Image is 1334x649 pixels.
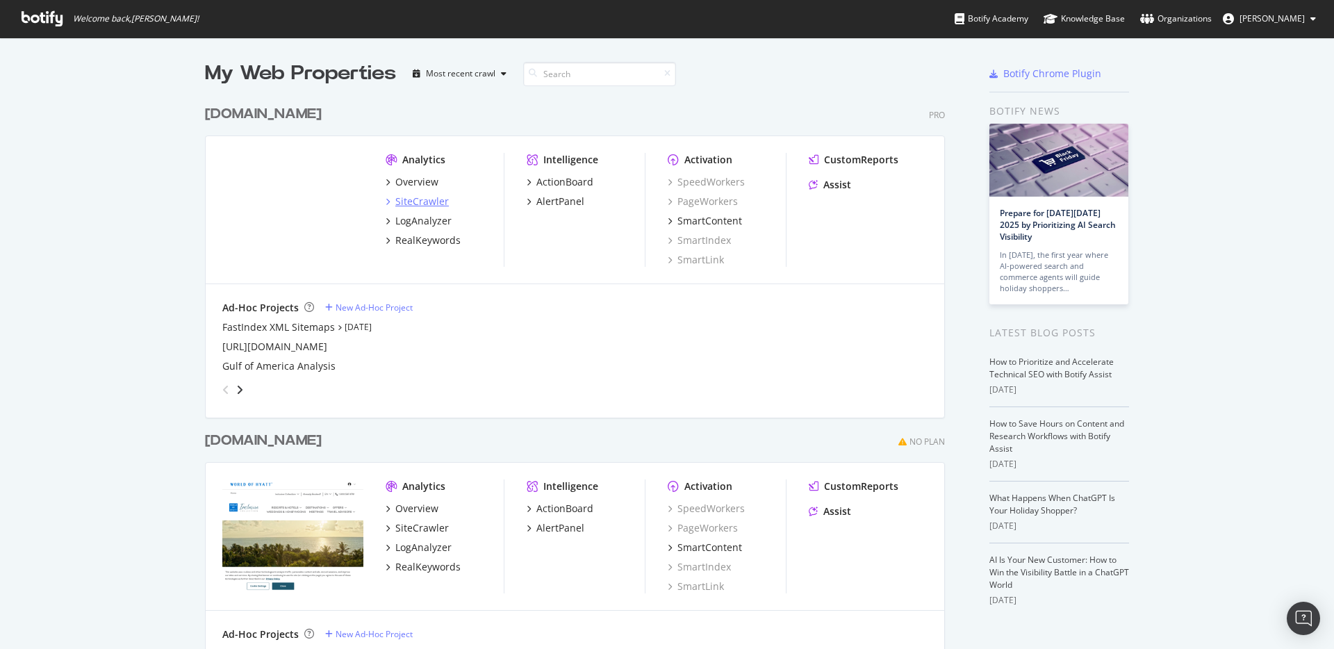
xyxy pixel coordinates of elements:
div: [DOMAIN_NAME] [205,431,322,451]
div: SmartContent [677,214,742,228]
div: Botify Chrome Plugin [1003,67,1101,81]
a: SmartContent [668,541,742,554]
div: Most recent crawl [426,69,495,78]
img: Prepare for Black Friday 2025 by Prioritizing AI Search Visibility [989,124,1128,197]
div: New Ad-Hoc Project [336,302,413,313]
a: SpeedWorkers [668,502,745,516]
div: Knowledge Base [1044,12,1125,26]
button: Most recent crawl [407,63,512,85]
div: Overview [395,175,438,189]
div: SiteCrawler [395,521,449,535]
div: CustomReports [824,479,898,493]
a: SmartLink [668,580,724,593]
span: Welcome back, [PERSON_NAME] ! [73,13,199,24]
a: PageWorkers [668,195,738,208]
div: Intelligence [543,153,598,167]
a: How to Save Hours on Content and Research Workflows with Botify Assist [989,418,1124,454]
div: Intelligence [543,479,598,493]
a: Overview [386,502,438,516]
a: CustomReports [809,479,898,493]
a: CustomReports [809,153,898,167]
div: Assist [823,178,851,192]
div: Assist [823,504,851,518]
div: RealKeywords [395,233,461,247]
div: [DATE] [989,458,1129,470]
a: SiteCrawler [386,521,449,535]
div: Pro [929,109,945,121]
a: FastIndex XML Sitemaps [222,320,335,334]
a: LogAnalyzer [386,541,452,554]
span: Joyce Lee [1240,13,1305,24]
a: What Happens When ChatGPT Is Your Holiday Shopper? [989,492,1115,516]
a: AlertPanel [527,521,584,535]
div: Activation [684,153,732,167]
a: Overview [386,175,438,189]
div: [DATE] [989,520,1129,532]
div: LogAnalyzer [395,214,452,228]
div: ActionBoard [536,502,593,516]
div: No Plan [909,436,945,447]
img: hyattinclusivecollection.com [222,479,363,592]
a: New Ad-Hoc Project [325,628,413,640]
div: AlertPanel [536,195,584,208]
div: Organizations [1140,12,1212,26]
a: Gulf of America Analysis [222,359,336,373]
a: New Ad-Hoc Project [325,302,413,313]
div: angle-right [235,383,245,397]
div: [DATE] [989,594,1129,607]
div: Ad-Hoc Projects [222,301,299,315]
a: [URL][DOMAIN_NAME] [222,340,327,354]
div: angle-left [217,379,235,401]
div: [DATE] [989,384,1129,396]
div: Overview [395,502,438,516]
div: New Ad-Hoc Project [336,628,413,640]
a: SmartIndex [668,560,731,574]
div: [DOMAIN_NAME] [205,104,322,124]
a: [DOMAIN_NAME] [205,431,327,451]
div: Latest Blog Posts [989,325,1129,340]
div: Analytics [402,479,445,493]
div: Ad-Hoc Projects [222,627,299,641]
a: SpeedWorkers [668,175,745,189]
div: Analytics [402,153,445,167]
a: SmartContent [668,214,742,228]
a: SmartLink [668,253,724,267]
div: LogAnalyzer [395,541,452,554]
div: CustomReports [824,153,898,167]
a: RealKeywords [386,233,461,247]
a: ActionBoard [527,175,593,189]
div: Open Intercom Messenger [1287,602,1320,635]
a: Botify Chrome Plugin [989,67,1101,81]
a: PageWorkers [668,521,738,535]
img: hyatt.com [222,153,363,265]
a: AlertPanel [527,195,584,208]
div: SmartContent [677,541,742,554]
div: Botify Academy [955,12,1028,26]
div: SmartIndex [668,233,731,247]
a: How to Prioritize and Accelerate Technical SEO with Botify Assist [989,356,1114,380]
div: Activation [684,479,732,493]
a: [DATE] [345,321,372,333]
a: Assist [809,504,851,518]
div: ActionBoard [536,175,593,189]
div: In [DATE], the first year where AI-powered search and commerce agents will guide holiday shoppers… [1000,249,1118,294]
div: SiteCrawler [395,195,449,208]
input: Search [523,62,676,86]
div: RealKeywords [395,560,461,574]
a: ActionBoard [527,502,593,516]
a: [DOMAIN_NAME] [205,104,327,124]
div: My Web Properties [205,60,396,88]
a: AI Is Your New Customer: How to Win the Visibility Battle in a ChatGPT World [989,554,1129,591]
a: Assist [809,178,851,192]
div: AlertPanel [536,521,584,535]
